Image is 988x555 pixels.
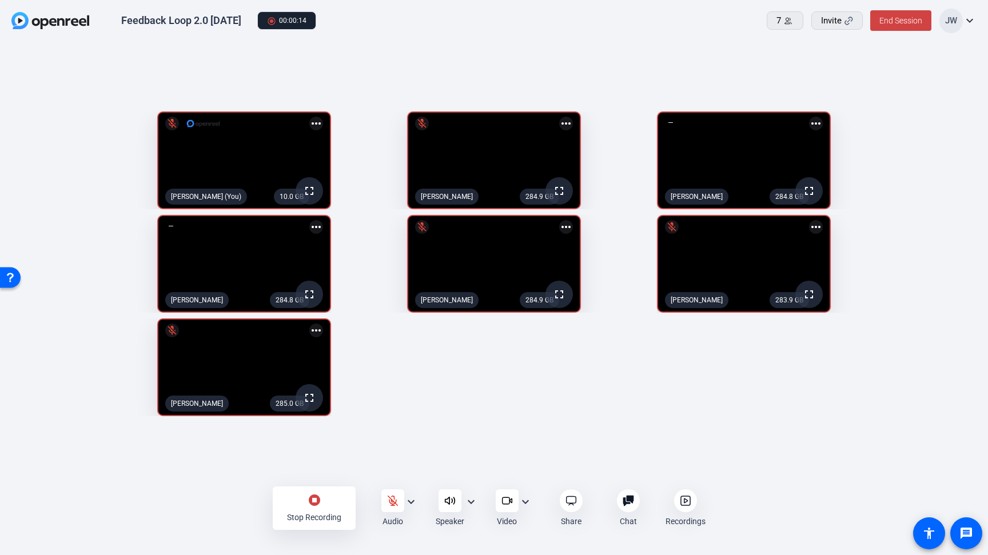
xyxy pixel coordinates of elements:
[270,396,309,412] div: 285.0 GB
[309,324,323,337] mat-icon: more_horiz
[186,118,221,129] img: logo
[520,189,559,205] div: 284.9 GB
[809,220,823,234] mat-icon: more_horiz
[809,117,823,130] mat-icon: more_horiz
[383,516,403,527] div: Audio
[309,117,323,130] mat-icon: more_horiz
[520,292,559,308] div: 284.9 GB
[274,189,309,205] div: 10.0 GB
[802,288,816,301] mat-icon: fullscreen
[121,14,241,27] div: Feedback Loop 2.0 [DATE]
[802,184,816,198] mat-icon: fullscreen
[270,292,309,308] div: 284.8 GB
[767,11,803,30] button: 7
[519,495,532,509] mat-icon: expand_more
[770,189,809,205] div: 284.8 GB
[165,292,229,308] div: [PERSON_NAME]
[665,292,728,308] div: [PERSON_NAME]
[770,292,809,308] div: 283.9 GB
[11,12,89,29] img: OpenReel logo
[165,396,229,412] div: [PERSON_NAME]
[821,14,842,27] span: Invite
[415,117,429,130] mat-icon: mic_off
[939,9,963,33] div: JW
[959,526,973,540] mat-icon: message
[308,493,321,507] mat-icon: stop_circle
[922,526,936,540] mat-icon: accessibility
[464,495,478,509] mat-icon: expand_more
[165,117,179,130] mat-icon: mic_off
[811,11,863,30] button: Invite
[415,220,429,234] mat-icon: mic_off
[665,220,679,234] mat-icon: mic_off
[561,516,581,527] div: Share
[776,14,781,27] span: 7
[552,184,566,198] mat-icon: fullscreen
[415,189,479,205] div: [PERSON_NAME]
[415,292,479,308] div: [PERSON_NAME]
[165,189,247,205] div: [PERSON_NAME] (You)
[665,189,728,205] div: [PERSON_NAME]
[165,324,179,337] mat-icon: mic_off
[436,516,464,527] div: Speaker
[870,10,931,31] button: End Session
[559,220,573,234] mat-icon: more_horiz
[302,184,316,198] mat-icon: fullscreen
[404,495,418,509] mat-icon: expand_more
[309,220,323,234] mat-icon: more_horiz
[963,14,977,27] mat-icon: expand_more
[287,512,341,523] div: Stop Recording
[302,288,316,301] mat-icon: fullscreen
[620,516,637,527] div: Chat
[497,516,517,527] div: Video
[879,16,922,25] span: End Session
[666,516,706,527] div: Recordings
[552,288,566,301] mat-icon: fullscreen
[302,391,316,405] mat-icon: fullscreen
[559,117,573,130] mat-icon: more_horiz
